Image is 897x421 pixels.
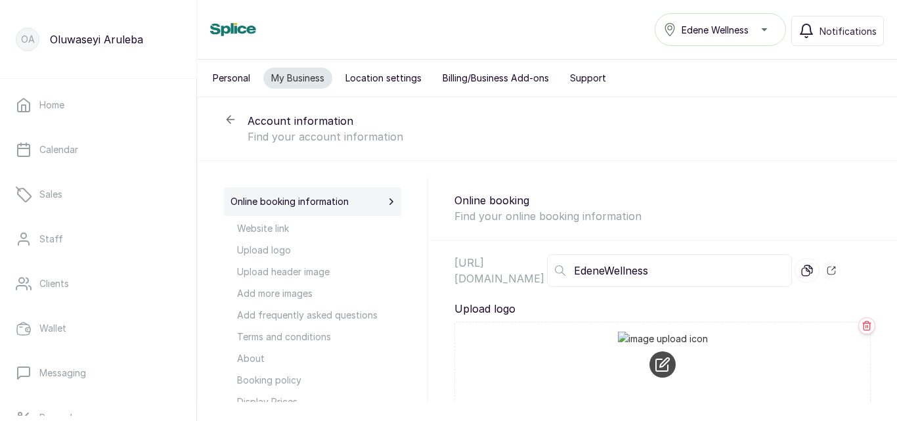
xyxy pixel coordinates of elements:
[338,68,429,89] button: Location settings
[435,68,557,89] button: Billing/Business Add-ons
[682,23,749,37] span: Edene Wellness
[237,351,401,365] span: About
[11,131,186,168] a: Calendar
[39,322,66,335] p: Wallet
[655,13,786,46] button: Edene Wellness
[562,68,614,89] button: Support
[39,188,62,201] p: Sales
[11,87,186,123] a: Home
[39,143,78,156] p: Calendar
[11,355,186,391] a: Messaging
[263,68,332,89] button: My Business
[248,129,871,144] p: Find your account information
[791,16,884,46] button: Notifications
[237,373,401,387] span: Booking policy
[547,254,792,287] input: Enter name
[248,113,871,129] p: Account information
[50,32,143,47] p: Oluwaseyi Aruleba
[21,33,35,46] p: OA
[237,286,401,300] span: Add more images
[237,243,401,257] span: Upload logo
[237,221,401,235] span: Website link
[11,265,186,302] a: Clients
[237,265,401,278] span: Upload header image
[230,195,349,208] span: Online booking information
[454,192,871,208] p: Online booking
[39,366,86,380] p: Messaging
[39,99,64,112] p: Home
[237,308,401,322] span: Add frequently asked questions
[11,310,186,347] a: Wallet
[454,208,871,224] p: Find your online booking information
[237,395,401,409] span: Display Prices
[39,277,69,290] p: Clients
[454,255,544,286] p: [URL][DOMAIN_NAME]
[237,330,401,343] span: Terms and conditions
[454,301,871,317] p: Upload logo
[39,233,63,246] p: Staff
[820,24,877,38] span: Notifications
[205,68,258,89] button: Personal
[11,176,186,213] a: Sales
[11,221,186,257] a: Staff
